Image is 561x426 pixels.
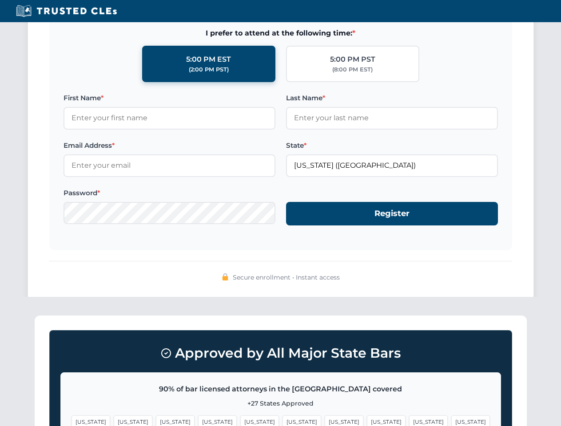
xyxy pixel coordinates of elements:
[64,93,275,103] label: First Name
[233,272,340,282] span: Secure enrollment • Instant access
[286,107,498,129] input: Enter your last name
[286,154,498,177] input: Florida (FL)
[72,398,490,408] p: +27 States Approved
[222,273,229,280] img: 🔒
[286,93,498,103] label: Last Name
[286,140,498,151] label: State
[64,107,275,129] input: Enter your first name
[13,4,119,18] img: Trusted CLEs
[64,140,275,151] label: Email Address
[72,383,490,395] p: 90% of bar licensed attorneys in the [GEOGRAPHIC_DATA] covered
[64,28,498,39] span: I prefer to attend at the following time:
[64,154,275,177] input: Enter your email
[189,65,229,74] div: (2:00 PM PST)
[60,341,501,365] h3: Approved by All Major State Bars
[330,54,375,65] div: 5:00 PM PST
[332,65,373,74] div: (8:00 PM EST)
[186,54,231,65] div: 5:00 PM EST
[64,188,275,198] label: Password
[286,202,498,225] button: Register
